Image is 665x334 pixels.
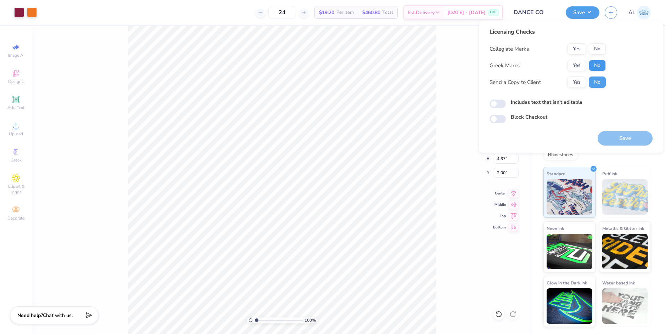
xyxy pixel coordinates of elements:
img: Alyzza Lydia Mae Sobrino [637,6,651,19]
img: Standard [547,179,592,215]
strong: Need help? [17,312,43,319]
span: [DATE] - [DATE] [447,9,486,16]
div: Collegiate Marks [490,45,529,53]
span: Glow in the Dark Ink [547,279,587,287]
span: Middle [493,202,506,207]
img: Neon Ink [547,234,592,269]
div: Greek Marks [490,62,520,70]
span: Est. Delivery [408,9,435,16]
span: 100 % [304,317,316,323]
span: Add Text [7,105,24,111]
button: Yes [568,43,586,55]
span: Water based Ink [602,279,635,287]
span: Center [493,191,506,196]
span: Image AI [8,52,24,58]
span: Metallic & Glitter Ink [602,225,644,232]
div: Rhinestones [543,150,578,160]
button: Yes [568,77,586,88]
span: $19.20 [319,9,334,16]
span: Decorate [7,215,24,221]
span: Upload [9,131,23,137]
label: Includes text that isn't editable [511,98,582,106]
span: Designs [8,79,24,84]
span: Neon Ink [547,225,564,232]
button: No [589,60,606,71]
button: Yes [568,60,586,71]
div: Send a Copy to Client [490,78,541,86]
span: Clipart & logos [4,183,28,195]
span: Puff Ink [602,170,617,177]
a: AL [628,6,651,19]
span: FREE [490,10,497,15]
span: Standard [547,170,565,177]
img: Glow in the Dark Ink [547,288,592,324]
label: Block Checkout [511,113,547,121]
input: Untitled Design [508,5,560,19]
span: Chat with us. [43,312,73,319]
span: Greek [11,157,22,163]
span: Bottom [493,225,506,230]
div: Licensing Checks [490,28,606,36]
span: Per Item [336,9,354,16]
span: AL [628,9,635,17]
button: No [589,77,606,88]
span: Top [493,214,506,219]
img: Water based Ink [602,288,648,324]
button: No [589,43,606,55]
img: Metallic & Glitter Ink [602,234,648,269]
button: Save [566,6,599,19]
span: Total [382,9,393,16]
span: $460.80 [362,9,380,16]
input: – – [268,6,296,19]
img: Puff Ink [602,179,648,215]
